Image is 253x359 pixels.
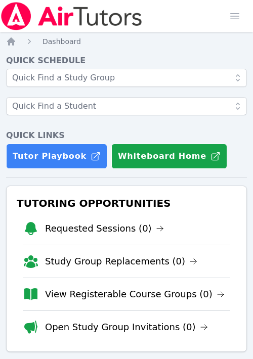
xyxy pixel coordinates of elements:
h4: Quick Links [6,129,247,142]
a: Open Study Group Invitations (0) [45,320,208,334]
button: Whiteboard Home [111,144,227,169]
nav: Breadcrumb [6,36,247,47]
a: Study Group Replacements (0) [45,254,197,268]
h3: Tutoring Opportunities [15,194,238,212]
a: Tutor Playbook [6,144,107,169]
input: Quick Find a Student [6,97,247,115]
a: Requested Sessions (0) [45,221,164,236]
h4: Quick Schedule [6,55,247,67]
span: Dashboard [43,37,81,46]
a: Dashboard [43,36,81,47]
input: Quick Find a Study Group [6,69,247,87]
a: View Registerable Course Groups (0) [45,287,225,301]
